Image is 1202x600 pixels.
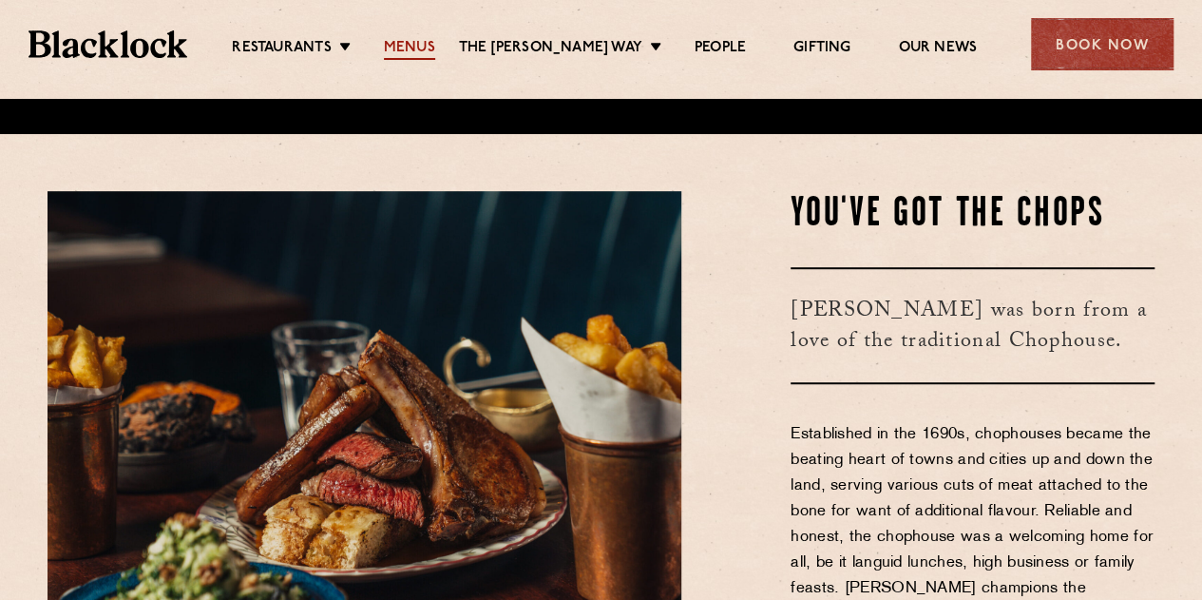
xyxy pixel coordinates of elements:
[791,267,1154,384] h3: [PERSON_NAME] was born from a love of the traditional Chophouse.
[29,30,187,57] img: BL_Textured_Logo-footer-cropped.svg
[791,191,1154,239] h2: You've Got The Chops
[232,39,331,60] a: Restaurants
[384,39,435,60] a: Menus
[793,39,850,60] a: Gifting
[695,39,746,60] a: People
[898,39,977,60] a: Our News
[1031,18,1173,70] div: Book Now
[459,39,642,60] a: The [PERSON_NAME] Way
